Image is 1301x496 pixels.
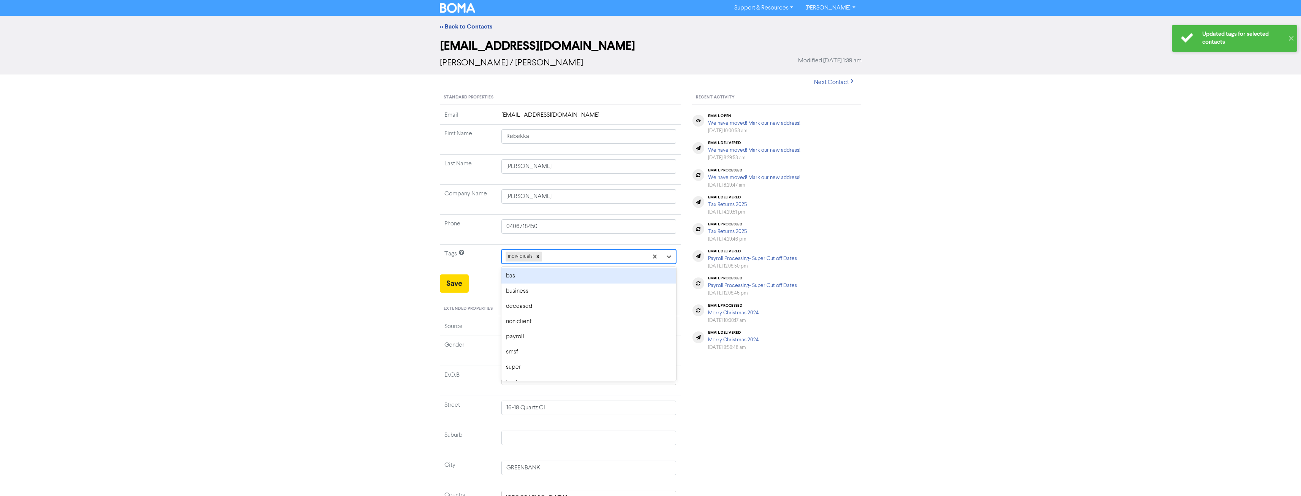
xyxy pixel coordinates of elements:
[692,90,861,105] div: Recent Activity
[708,222,747,227] div: email processed
[497,111,681,125] td: [EMAIL_ADDRESS][DOMAIN_NAME]
[708,175,800,180] a: We have moved! Mark our new address!
[708,276,797,280] div: email processed
[440,456,497,486] td: City
[708,154,800,162] div: [DATE] 8:29:53 am
[708,182,800,189] div: [DATE] 8:29:47 am
[440,111,497,125] td: Email
[708,195,747,200] div: email delivered
[440,245,497,275] td: Tags
[1263,460,1301,496] iframe: Chat Widget
[708,256,797,261] a: Payroll Processing- Super Cut off Dates
[501,344,677,360] div: smsf
[501,314,677,329] div: non client
[440,23,492,30] a: << Back to Contacts
[440,396,497,426] td: Street
[798,56,862,65] span: Modified [DATE] 1:39 am
[799,2,861,14] a: [PERSON_NAME]
[708,209,747,216] div: [DATE] 4:29:51 pm
[1202,30,1284,46] div: Updated tags for selected contacts
[708,236,747,243] div: [DATE] 4:29:46 pm
[708,127,800,135] div: [DATE] 10:00:58 am
[440,125,497,155] td: First Name
[440,366,497,396] td: D.O.B
[728,2,799,14] a: Support & Resources
[708,229,747,234] a: Tax Returns 2025
[440,322,497,336] td: Source
[708,290,797,297] div: [DATE] 12:09:45 pm
[440,215,497,245] td: Phone
[440,90,681,105] div: Standard Properties
[708,337,759,342] a: Merry Christmas 2024
[440,59,583,68] span: [PERSON_NAME] / [PERSON_NAME]
[501,375,677,390] div: trust
[708,303,759,308] div: email processed
[440,302,681,316] div: Extended Properties
[506,252,534,261] div: individiuals
[440,426,497,456] td: Suburb
[497,322,681,336] td: XERO_HQ
[501,329,677,344] div: payroll
[708,147,800,153] a: We have moved! Mark our new address!
[708,249,797,254] div: email delivered
[501,268,677,284] div: bas
[808,74,862,90] button: Next Contact
[708,202,747,207] a: Tax Returns 2025
[501,284,677,299] div: business
[708,141,800,145] div: email delivered
[440,336,497,366] td: Gender
[708,283,797,288] a: Payroll Processing- Super Cut off Dates
[708,317,759,324] div: [DATE] 10:00:17 am
[440,185,497,215] td: Company Name
[708,330,759,335] div: email delivered
[708,168,800,173] div: email processed
[440,274,469,293] button: Save
[440,39,862,53] h2: [EMAIL_ADDRESS][DOMAIN_NAME]
[501,299,677,314] div: deceased
[708,120,800,126] a: We have moved! Mark our new address!
[708,114,800,118] div: email open
[501,360,677,375] div: super
[440,155,497,185] td: Last Name
[708,344,759,351] div: [DATE] 9:59:48 am
[440,3,476,13] img: BOMA Logo
[708,310,759,315] a: Merry Christmas 2024
[708,263,797,270] div: [DATE] 12:09:50 pm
